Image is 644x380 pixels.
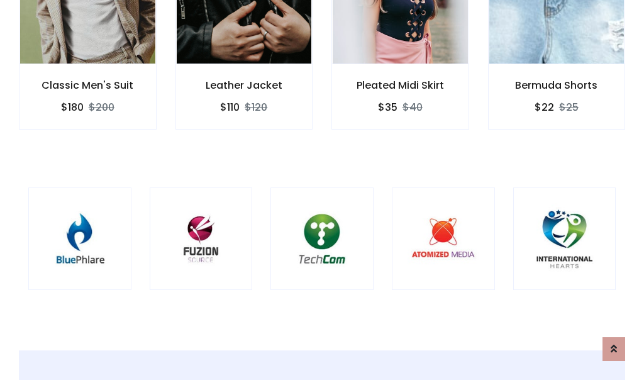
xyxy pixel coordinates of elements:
[332,79,469,91] h6: Pleated Midi Skirt
[559,100,579,115] del: $25
[61,101,84,113] h6: $180
[245,100,267,115] del: $120
[19,79,156,91] h6: Classic Men's Suit
[535,101,554,113] h6: $22
[378,101,397,113] h6: $35
[220,101,240,113] h6: $110
[402,100,423,115] del: $40
[489,79,625,91] h6: Bermuda Shorts
[89,100,114,115] del: $200
[176,79,313,91] h6: Leather Jacket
